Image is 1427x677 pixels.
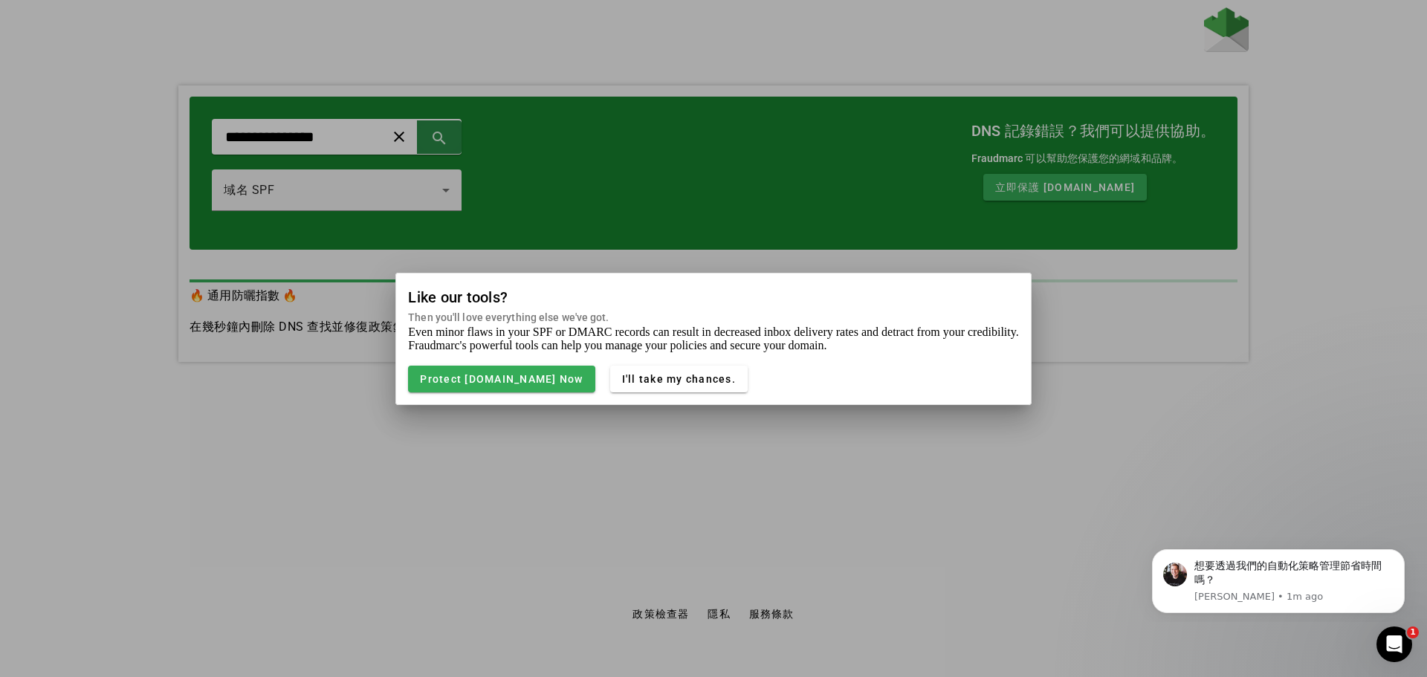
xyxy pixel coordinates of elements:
[1376,626,1412,662] iframe: 對講機即時聊天
[408,366,595,392] button: Protect [DOMAIN_NAME] Now
[420,373,583,385] span: Protect [DOMAIN_NAME] Now
[396,325,1030,404] mat-card-content: Even minor flaws in your SPF or DMARC records can result in decreased inbox delivery rates and de...
[622,373,736,385] span: I'll take my chances.
[1130,536,1427,622] iframe: 對講機通知訊息
[408,285,609,309] mat-card-title: Like our tools?
[408,309,609,325] mat-card-subtitle: Then you'll love everything else we've got.
[610,366,748,392] button: I'll take my chances.
[1410,627,1416,637] font: 1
